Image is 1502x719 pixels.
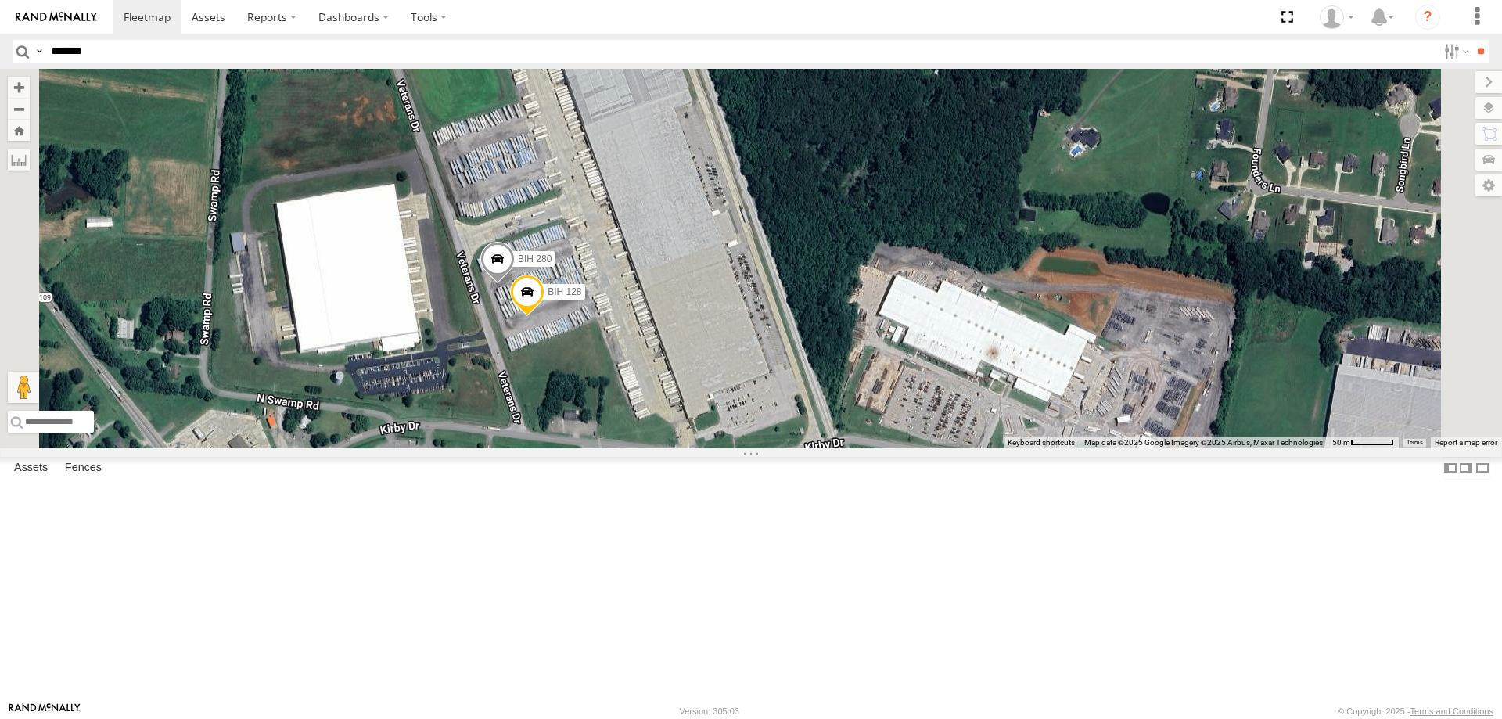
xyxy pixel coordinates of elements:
[1084,438,1323,447] span: Map data ©2025 Google Imagery ©2025 Airbus, Maxar Technologies
[1438,40,1471,63] label: Search Filter Options
[1415,5,1440,30] i: ?
[8,372,39,403] button: Drag Pegman onto the map to open Street View
[1410,706,1493,716] a: Terms and Conditions
[518,253,552,264] span: BIH 280
[680,706,739,716] div: Version: 305.03
[57,457,110,479] label: Fences
[1475,457,1490,480] label: Hide Summary Table
[8,120,30,141] button: Zoom Home
[33,40,45,63] label: Search Query
[1338,706,1493,716] div: © Copyright 2025 -
[1407,440,1423,446] a: Terms
[1314,5,1360,29] div: Nele .
[1008,437,1075,448] button: Keyboard shortcuts
[8,77,30,98] button: Zoom in
[1435,438,1497,447] a: Report a map error
[6,457,56,479] label: Assets
[1332,438,1350,447] span: 50 m
[1458,457,1474,480] label: Dock Summary Table to the Right
[9,703,81,719] a: Visit our Website
[8,149,30,171] label: Measure
[8,98,30,120] button: Zoom out
[548,286,581,297] span: BIH 128
[1475,174,1502,196] label: Map Settings
[1443,457,1458,480] label: Dock Summary Table to the Left
[1328,437,1399,448] button: Map Scale: 50 m per 52 pixels
[16,12,97,23] img: rand-logo.svg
